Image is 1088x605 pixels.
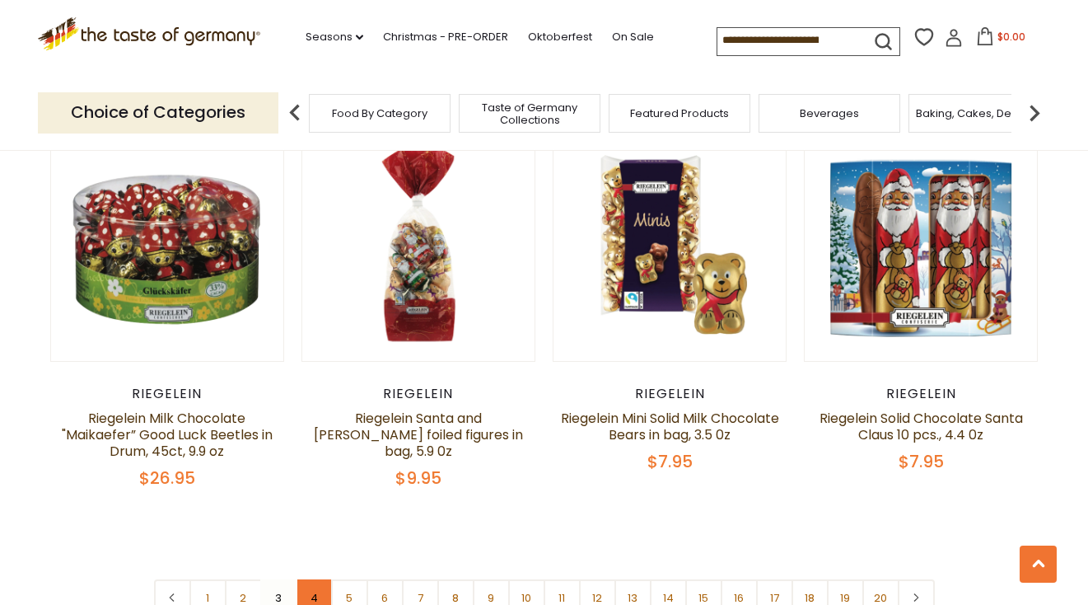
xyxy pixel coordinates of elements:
[820,409,1023,444] a: Riegelein Solid Chocolate Santa Claus 10 pcs., 4.4 0z
[383,28,508,46] a: Christmas - PRE-ORDER
[800,107,859,120] a: Beverages
[306,28,363,46] a: Seasons
[561,409,779,444] a: Riegelein Mini Solid Milk Chocolate Bears in bag, 3.5 0z
[916,107,1044,120] a: Baking, Cakes, Desserts
[38,92,278,133] p: Choice of Categories
[314,409,523,461] a: Riegelein Santa and [PERSON_NAME] foiled figures in bag, 5.9 0z
[332,107,427,120] a: Food By Category
[278,96,311,129] img: previous arrow
[62,409,273,461] a: Riegelein Milk Chocolate "Maikaefer” Good Luck Beetles in Drum, 45ct, 9.9 oz
[612,28,654,46] a: On Sale
[647,450,693,473] span: $7.95
[395,467,441,490] span: $9.95
[553,128,787,361] img: Riegelein Mini Solid Milk Chocolate Bears in bag, 3.5 0z
[528,28,592,46] a: Oktoberfest
[899,450,944,473] span: $7.95
[464,101,595,126] a: Taste of Germany Collections
[805,128,1038,361] img: Riegelein Solid Chocolate Santa Claus 10 pcs., 4.4 0z
[302,128,535,361] img: Riegelein Santa and Reindeer foiled figures in bag, 5.9 0z
[50,386,285,402] div: Riegelein
[51,128,284,361] img: Riegelein Milk Chocolate "Maikaefer” Good Luck Beetles in Drum, 45ct, 9.9 oz
[997,30,1025,44] span: $0.00
[301,386,536,402] div: Riegelein
[553,386,787,402] div: Riegelein
[139,467,195,490] span: $26.95
[804,386,1039,402] div: Riegelein
[1018,96,1051,129] img: next arrow
[630,107,729,120] a: Featured Products
[966,27,1036,52] button: $0.00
